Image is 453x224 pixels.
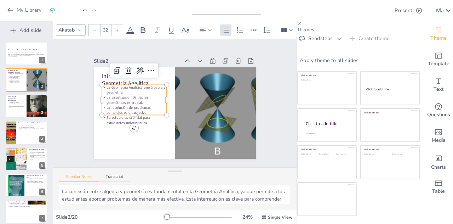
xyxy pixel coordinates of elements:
div: 1 [39,57,45,63]
p: La visualización de figuras geométricas es crucial. [8,75,24,78]
div: Click to add title [301,148,352,151]
div: Click to add text [301,79,352,81]
span: Table [432,187,445,195]
div: 7 [6,200,47,223]
p: Permite la ubicación precisa de puntos. [8,103,24,106]
p: Proceso para Localizar un Punto [8,201,45,203]
p: Se utiliza en aplicaciones científicas y técnicas. [8,106,24,108]
div: Column Count [279,24,295,36]
button: Export to PowerPoint [377,4,390,18]
div: Click to add text [319,153,334,155]
div: 3 [39,110,45,116]
p: El Origen es el punto de referencia. [18,127,45,128]
button: Present [392,4,424,18]
p: Generated with [URL] [8,56,45,58]
p: El proceso de localización es sistemático. [8,203,45,205]
div: Change the overall theme [424,21,453,47]
button: Transcript [99,174,130,182]
p: La visualización de figuras geométricas es crucial. [125,43,176,98]
div: 4 [39,136,45,142]
div: Click to add body [306,132,350,134]
div: M J [436,8,443,13]
button: Speaker Notes [59,174,99,182]
p: Ubicación de Puntos en el Plano [27,175,45,179]
span: Text [434,85,443,93]
div: 7 [39,215,45,222]
p: El plano cartesiano es fundamental en la Geometría Analítica. [8,100,24,103]
button: Apply theme to all slides [297,56,361,65]
p: La resolución de problemas complejos es un objetivo. [117,50,168,105]
p: Es importante para la localización de puntos. [29,157,45,159]
p: Introducción a la Geometría Analítica [138,28,193,86]
div: 5 [6,147,47,171]
p: Los puntos se representan como pares ordenados. [27,178,45,181]
div: Add text boxes [424,72,453,98]
div: Saved [50,7,71,14]
div: Click to add text [392,153,414,155]
input: Insert title [192,5,253,15]
p: Introducción a la Geometría Analítica [8,69,24,73]
div: 2 [6,68,47,91]
p: La Geometría Analítica une álgebra y geometría. [132,37,183,91]
p: Componentes Clave del Plano Cartesiano [18,122,45,124]
div: Akatab [57,25,76,35]
div: Get real-time input from your audience [424,98,453,123]
div: Click to add title [364,111,415,114]
div: Slide 2 / 20 [56,214,164,220]
p: El origen es el punto [PERSON_NAME]. [27,182,45,184]
div: Click to add title [364,148,415,151]
div: 6 [39,189,45,195]
div: 2 [39,83,45,90]
p: La Geometría Analítica une álgebra y geometría. [8,73,24,75]
p: La localización precisa es esencial. [27,181,45,182]
div: Click to add text [364,153,386,155]
button: M J [436,4,443,18]
button: My Library [5,5,44,16]
p: Eje X y Eje Y son fundamentales. [18,125,45,127]
p: Este proceso ayuda en la resolución de problemas. [8,206,45,207]
p: Estos componentes son esenciales para la representación de puntos. [18,128,45,130]
p: La comprensión del eje X y Y es crucial. [8,205,45,206]
div: Click to add text [366,94,413,96]
p: El Sistema de Coordenadas Rectangulares [8,96,24,102]
p: Themes [297,26,424,33]
div: 1 [6,42,47,65]
div: 5 [39,162,45,169]
textarea: La conexión entre álgebra y geometría es fundamental en la Geometría Analítica, ya que permite a ... [59,185,291,204]
p: La resolución de problemas complejos es un objetivo. [8,78,24,80]
p: Su estudio es esencial para estudiantes universitarios. [109,57,160,112]
div: Add images, graphics, shapes or video [424,123,453,149]
span: Media [432,136,446,144]
span: Theme [430,34,447,42]
p: Su estudio es esencial para estudiantes universitarios. [8,80,24,83]
span: Template [428,60,449,68]
div: Click to add text [336,153,352,155]
div: 3 [6,95,47,118]
div: 6 [6,174,47,197]
p: Los Cuadrantes del Plano [29,149,45,151]
p: Los cuadrantes son fundamentales en la Geometría Analítica. [29,152,45,154]
span: Single View [268,214,292,220]
div: 4 [6,121,47,144]
span: Charts [431,163,446,171]
div: Add a table [424,174,453,200]
strong: Transición del Pensamiento Geométrico al Análisis [8,49,39,51]
p: Esta presentación explora la Geometría Analítica, su relación con el pensamiento geométrico, y có... [8,52,45,56]
button: Create theme [347,33,392,44]
button: Add slide [4,25,49,36]
button: Sendsteps [297,33,344,44]
div: Click to add text [301,153,317,155]
div: Slide 2 [149,12,212,81]
div: 24 % [239,214,256,220]
div: Add ready made slides [424,47,453,72]
div: Click to add title [301,74,352,77]
div: Click to add title [306,121,351,127]
span: Questions [427,111,450,119]
div: Click to add title [366,87,413,91]
div: Add charts and graphs [424,149,453,174]
p: Cada cuadrante tiene combinaciones de signos. [29,155,45,157]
